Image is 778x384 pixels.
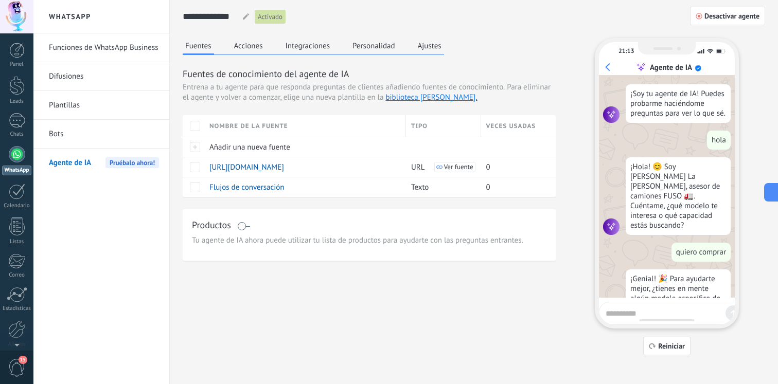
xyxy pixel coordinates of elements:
div: ¡Hola! 😊 Soy [PERSON_NAME] La [PERSON_NAME], asesor de camiones FUSO 🚛. Cuéntame, ¿qué modelo te ... [626,157,731,235]
button: Desactivar agente [690,7,765,25]
div: 0 [481,157,549,177]
button: Fuentes [183,38,214,55]
span: [URL][DOMAIN_NAME] [209,162,284,172]
li: Difusiones [33,62,169,91]
span: Tu agente de IA ahora puede utilizar tu lista de productos para ayudarte con las preguntas entran... [192,235,546,246]
div: Listas [2,239,32,245]
span: Para eliminar el agente y volver a comenzar, elige una nueva plantilla en la [183,82,551,102]
span: 0 [486,162,490,172]
div: URL [406,157,476,177]
span: 0 [486,182,490,192]
h3: Productos [192,218,231,231]
div: ¡Soy tu agente de IA! Puedes probarme haciéndome preguntas para ver lo que sé. [626,84,731,123]
span: Activado [258,12,282,22]
div: hola [707,131,731,150]
div: Agente de IA [650,63,692,72]
span: Agente de IA [49,149,91,177]
div: 21:13 [618,47,634,55]
span: Flujos de conversación [209,182,285,192]
div: Estadísticas [2,305,32,312]
div: Leads [2,98,32,105]
span: Reiniciar [658,342,685,350]
div: https://www.fuso.com.pe/livianos/canter-4x4 [204,157,401,177]
img: agent icon [603,218,620,235]
div: quiero comprar [671,243,731,262]
button: Personalidad [350,38,398,53]
h3: Fuentes de conocimiento del agente de IA [183,67,556,80]
div: 0 [481,177,549,197]
div: Flujos de conversación [204,177,401,197]
button: Acciones [232,38,266,53]
button: Reiniciar [643,337,691,355]
span: 15 [19,356,27,364]
li: Bots [33,120,169,149]
li: Plantillas [33,91,169,120]
span: Entrena a tu agente para que responda preguntas de clientes añadiendo fuentes de conocimiento. [183,82,505,93]
div: Correo [2,272,32,279]
li: Funciones de WhatsApp Business [33,33,169,62]
button: Integraciones [283,38,333,53]
a: Difusiones [49,62,159,91]
span: Desactivar agente [704,12,759,20]
div: Panel [2,61,32,68]
img: agent icon [603,106,620,123]
div: WhatsApp [2,166,31,175]
a: biblioteca [PERSON_NAME]. [385,93,477,102]
span: URL [411,162,425,172]
a: Funciones de WhatsApp Business [49,33,159,62]
div: Nombre de la fuente [204,115,405,137]
span: Texto [411,182,429,192]
li: Agente de IA [33,149,169,177]
span: Ver fuente [444,163,473,171]
a: Agente de IAPruébalo ahora! [49,149,159,177]
a: Bots [49,120,159,149]
button: Ajustes [415,38,444,53]
span: Añadir una nueva fuente [209,142,290,152]
span: Pruébalo ahora! [105,157,159,168]
div: Veces usadas [481,115,556,137]
div: Calendario [2,203,32,209]
div: ¡Genial! 🎉 Para ayudarte mejor, ¿tienes en mente algún modelo específico de camión FUSO o necesit... [626,269,731,367]
a: Plantillas [49,91,159,120]
div: Chats [2,131,32,138]
div: Tipo [406,115,481,137]
div: Texto [406,177,476,197]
